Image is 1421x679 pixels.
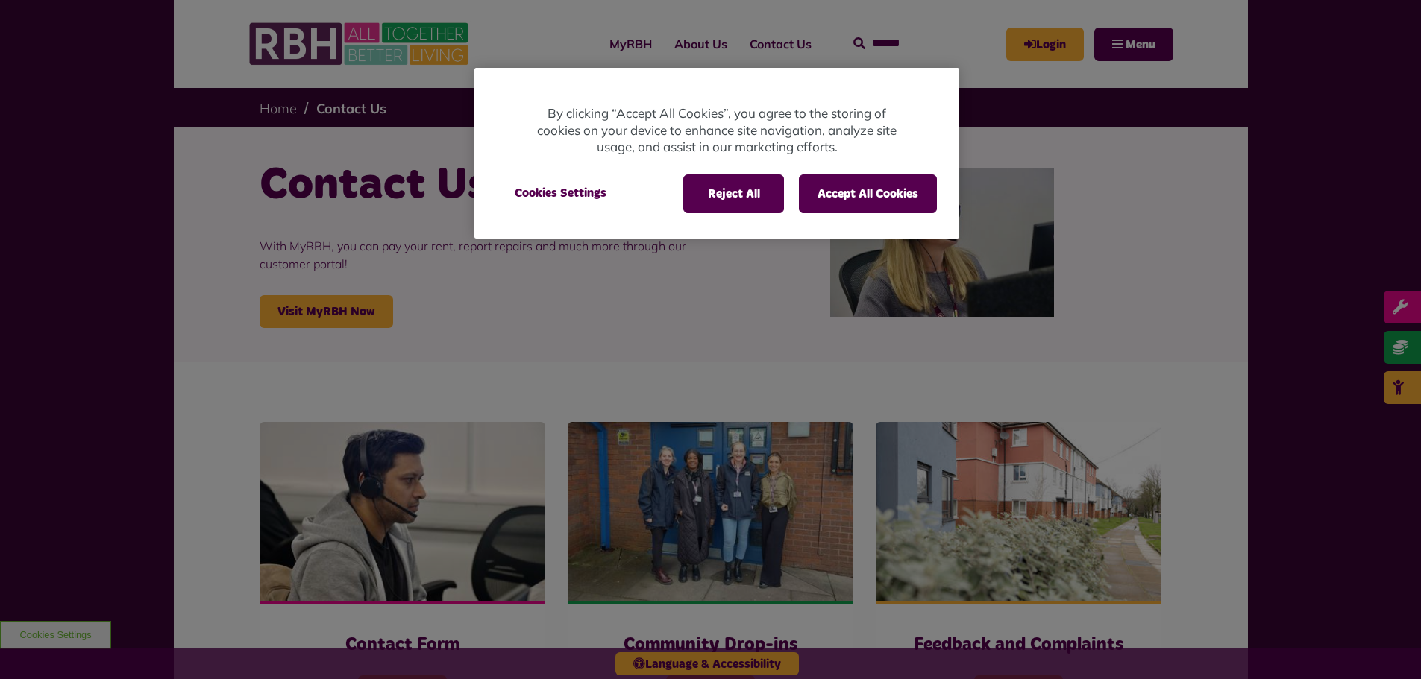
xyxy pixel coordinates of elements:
[683,174,784,213] button: Reject All
[534,105,900,156] p: By clicking “Accept All Cookies”, you agree to the storing of cookies on your device to enhance s...
[474,68,959,239] div: Cookie banner
[497,174,624,212] button: Cookies Settings
[474,68,959,239] div: Privacy
[799,174,937,213] button: Accept All Cookies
